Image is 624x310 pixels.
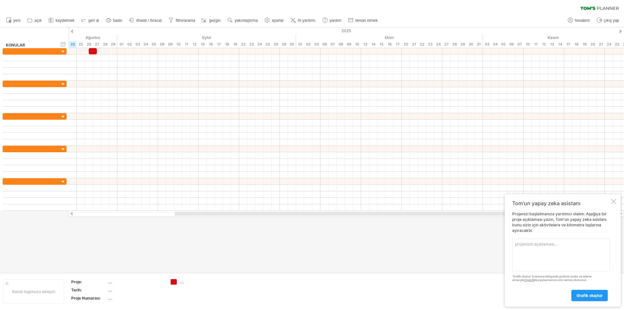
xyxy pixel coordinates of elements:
[158,41,166,48] div: Pazartesi, 8 Eylül 2025
[499,41,507,48] div: Çarşamba, 5 Kasım 2025
[461,42,465,47] font: 29
[342,28,351,33] font: 2025
[117,34,296,41] div: Eylül 2025
[385,41,394,48] div: Perşembe, 16 Ekim 2025
[436,42,441,47] font: 24
[201,42,205,47] font: 15
[321,16,344,25] a: yardım
[572,41,580,48] div: Salı, 18 Kasım 2025
[298,42,302,47] font: 01
[330,18,342,23] font: yardım
[144,42,148,47] font: 04
[88,18,99,23] font: geri al
[322,42,327,47] font: 06
[542,42,546,47] font: 12
[296,41,304,48] div: Çarşamba, 1 Ekim 2025
[493,42,498,47] font: 04
[103,42,108,47] font: 28
[109,41,117,48] div: Cuma, 29 Ağustos 2025
[13,18,20,23] font: yeni
[193,42,197,47] font: 12
[85,41,93,48] div: Salı, 26 Ağustos 2025
[377,41,385,48] div: Çarşamba, 15 Ekim 2025
[595,16,621,25] a: çıkış yap
[223,41,231,48] div: Perşembe, 18 Eylül 2025
[104,16,124,25] a: baskı
[235,18,258,23] font: yakınlaştırma
[5,16,22,25] a: yeni
[71,296,100,301] font: Proje Numarası
[296,34,483,41] div: Ekim 2025
[175,18,195,23] font: filtre/arama
[337,41,345,48] div: Çarşamba, 8 Ekim 2025
[517,42,522,47] font: 07
[607,42,611,47] font: 24
[249,42,254,47] font: 23
[217,42,221,47] font: 17
[575,18,590,23] font: hesabım
[272,41,280,48] div: Cuma, 26 Eylül 2025
[597,41,605,48] div: Cuma, 21 Kasım 2025
[320,41,329,48] div: Pazartesi, 6 Ekim 2025
[420,42,424,47] font: 22
[26,16,44,25] a: açık
[93,41,101,48] div: Çarşamba, 27 Ağustos 2025
[548,41,556,48] div: Perşembe, 13 Kasım 2025
[290,42,294,47] font: 30
[501,42,506,47] font: 05
[428,42,433,47] font: 23
[450,41,459,48] div: Salı, 28 Ekim 2025
[394,41,402,48] div: Cuma, 17 Ekim 2025
[190,41,199,48] div: Cuma, 12 Eylül 2025
[56,18,74,23] font: kaydetmek
[304,41,312,48] div: Perşembe, 2 Ekim 2025
[111,42,115,47] font: 29
[180,279,184,284] font: ....
[396,42,399,47] font: 17
[6,43,25,47] font: KONULAR
[564,41,572,48] div: Pazartesi, 17 Kasım 2025
[615,42,619,47] font: 25
[402,41,410,48] div: Pazartesi, 20 Ekim 2025
[117,41,125,48] div: Pazartesi, 1 Eylül 2025
[355,18,378,23] font: temas etmek
[385,35,394,40] font: Ekim
[485,42,489,47] font: 03
[558,42,562,47] font: 14
[605,41,613,48] div: Pazartesi, 24 Kasım 2025
[339,42,343,47] font: 08
[515,41,524,48] div: Cuma, 7 Kasım 2025
[233,42,237,47] font: 19
[202,35,211,40] font: Eylül
[512,275,591,282] font: 'Grafik oluştur' butonuna tıklayarak girdinizi analiz ve işleme amacıyla
[142,41,150,48] div: Perşembe, 4 Eylül 2025
[329,41,337,48] div: Salı, 7 Ekim 2025
[34,18,42,23] font: açık
[127,16,163,25] a: ithalat / ihracat
[215,41,223,48] div: Çarşamba, 17 Eylül 2025
[239,41,247,48] div: Pazartesi, 22 Eylül 2025
[380,42,383,47] font: 15
[47,16,76,25] a: kaydetmek
[12,289,55,294] font: Kendi logonuzu ekleyin
[168,42,173,47] font: 09
[566,16,592,25] a: hesabım
[127,42,132,47] font: 02
[509,42,514,47] font: 06
[71,42,75,47] font: 22
[298,18,316,23] font: AI yardımı
[167,16,197,25] a: filtre/arama
[209,42,213,47] font: 16
[534,278,588,282] font: ile paylaşmamıza izin vermiş olursunuz .
[444,42,448,47] font: 27
[418,41,426,48] div: Çarşamba, 22 Ekim 2025
[241,42,246,47] font: 22
[426,41,434,48] div: Perşembe, 23 Ekim 2025
[524,278,534,282] font: OpenAI
[404,42,408,47] font: 20
[247,41,255,48] div: Salı, 23 Eylül 2025
[71,279,82,284] font: Proje:
[604,18,619,23] font: çıkış yap
[483,41,491,48] div: Pazartesi, 3 Kasım 2025
[534,42,538,47] font: 11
